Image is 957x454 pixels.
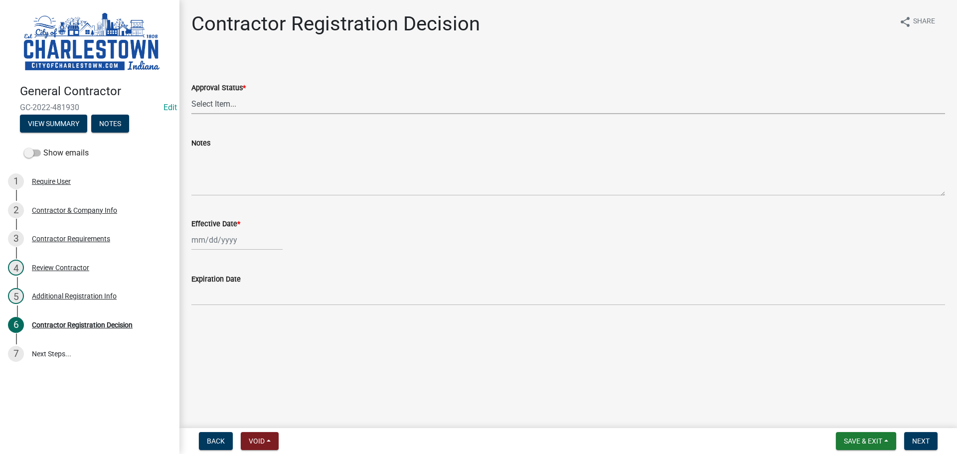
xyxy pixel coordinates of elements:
label: Notes [191,140,210,147]
label: Approval Status [191,85,246,92]
div: Require User [32,178,71,185]
div: Review Contractor [32,264,89,271]
button: Back [199,432,233,450]
div: 5 [8,288,24,304]
button: Notes [91,115,129,133]
div: 7 [8,346,24,362]
label: Show emails [24,147,89,159]
div: 4 [8,260,24,276]
a: Edit [163,103,177,112]
div: 1 [8,173,24,189]
div: Additional Registration Info [32,293,117,300]
wm-modal-confirm: Edit Application Number [163,103,177,112]
button: Void [241,432,279,450]
label: Effective Date [191,221,240,228]
button: Next [904,432,938,450]
img: City of Charlestown, Indiana [20,10,163,74]
div: 6 [8,317,24,333]
span: Void [249,437,265,445]
span: GC-2022-481930 [20,103,159,112]
div: Contractor & Company Info [32,207,117,214]
div: 3 [8,231,24,247]
button: View Summary [20,115,87,133]
input: mm/dd/yyyy [191,230,283,250]
div: 2 [8,202,24,218]
div: Contractor Requirements [32,235,110,242]
i: share [899,16,911,28]
h1: Contractor Registration Decision [191,12,480,36]
span: Save & Exit [844,437,882,445]
wm-modal-confirm: Notes [91,120,129,128]
wm-modal-confirm: Summary [20,120,87,128]
button: Save & Exit [836,432,896,450]
button: shareShare [891,12,943,31]
div: Contractor Registration Decision [32,321,133,328]
span: Back [207,437,225,445]
label: Expiration Date [191,276,241,283]
span: Share [913,16,935,28]
span: Next [912,437,930,445]
h4: General Contractor [20,84,171,99]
